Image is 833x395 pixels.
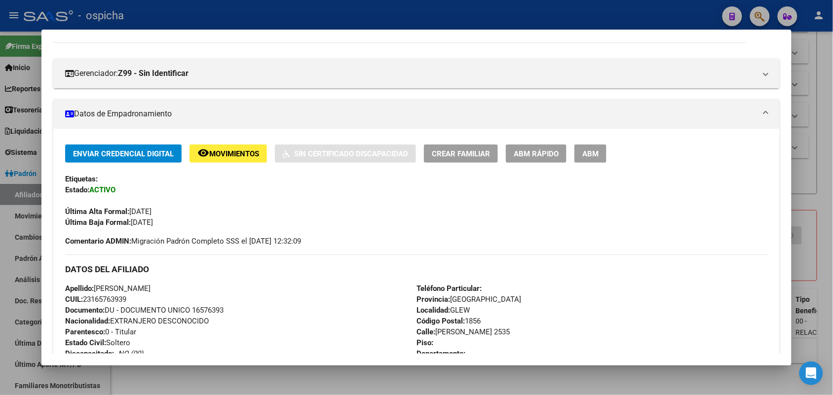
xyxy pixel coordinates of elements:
[65,327,136,336] span: 0 - Titular
[89,185,115,194] strong: ACTIVO
[416,306,470,315] span: GLEW
[65,207,129,216] strong: Última Alta Formal:
[65,218,131,227] strong: Última Baja Formal:
[189,144,267,163] button: Movimientos
[65,68,756,79] mat-panel-title: Gerenciador:
[416,317,465,325] strong: Código Postal:
[65,218,153,227] span: [DATE]
[514,149,559,158] span: ABM Rápido
[416,327,510,336] span: [PERSON_NAME] 2535
[65,144,182,163] button: Enviar Credencial Digital
[65,327,105,336] strong: Parentesco:
[65,207,151,216] span: [DATE]
[65,306,224,315] span: DU - DOCUMENTO UNICO 16576393
[65,317,110,325] strong: Nacionalidad:
[53,59,779,88] mat-expansion-panel-header: Gerenciador:Z99 - Sin Identificar
[416,306,450,315] strong: Localidad:
[416,349,465,358] strong: Departamento:
[416,295,521,304] span: [GEOGRAPHIC_DATA]
[416,327,435,336] strong: Calle:
[424,144,498,163] button: Crear Familiar
[416,284,482,293] strong: Teléfono Particular:
[65,236,301,247] span: Migración Padrón Completo SSS el [DATE] 12:32:09
[416,338,433,347] strong: Piso:
[197,147,209,159] mat-icon: remove_red_eye
[65,295,126,304] span: 23165763939
[65,185,89,194] strong: Estado:
[53,99,779,129] mat-expansion-panel-header: Datos de Empadronamiento
[574,144,606,163] button: ABM
[582,149,599,158] span: ABM
[65,295,83,304] strong: CUIL:
[209,149,259,158] span: Movimientos
[799,361,823,385] div: Open Intercom Messenger
[118,349,143,358] i: NO (00)
[65,284,94,293] strong: Apellido:
[65,237,131,246] strong: Comentario ADMIN:
[65,284,151,293] span: [PERSON_NAME]
[65,317,209,325] span: EXTRANJERO DESCONOCIDO
[506,144,567,163] button: ABM Rápido
[294,149,408,158] span: Sin Certificado Discapacidad
[65,338,130,347] span: Soltero
[65,338,106,347] strong: Estado Civil:
[65,108,756,120] mat-panel-title: Datos de Empadronamiento
[65,175,98,183] strong: Etiquetas:
[73,149,174,158] span: Enviar Credencial Digital
[275,144,416,163] button: Sin Certificado Discapacidad
[65,264,767,275] h3: DATOS DEL AFILIADO
[416,295,450,304] strong: Provincia:
[65,349,114,358] strong: Discapacitado:
[118,68,189,79] strong: Z99 - Sin Identificar
[416,317,481,325] span: 1856
[65,306,105,315] strong: Documento:
[432,149,490,158] span: Crear Familiar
